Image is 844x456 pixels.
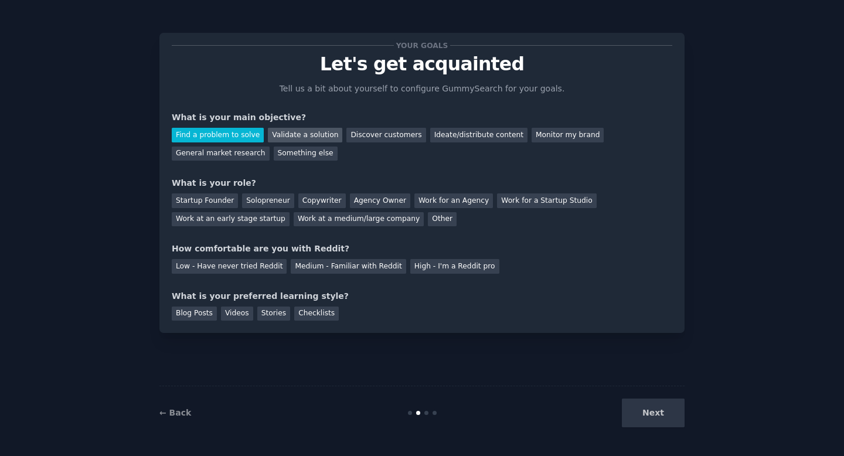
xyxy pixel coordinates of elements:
div: Ideate/distribute content [430,128,527,142]
div: High - I'm a Reddit pro [410,259,499,274]
div: Validate a solution [268,128,342,142]
div: Find a problem to solve [172,128,264,142]
div: How comfortable are you with Reddit? [172,243,672,255]
p: Let's get acquainted [172,54,672,74]
div: What is your preferred learning style? [172,290,672,302]
div: Work at an early stage startup [172,212,290,227]
div: Work for a Startup Studio [497,193,596,208]
div: What is your role? [172,177,672,189]
div: Startup Founder [172,193,238,208]
div: Stories [257,307,290,321]
div: Work for an Agency [414,193,493,208]
div: What is your main objective? [172,111,672,124]
div: Copywriter [298,193,346,208]
div: Solopreneur [242,193,294,208]
div: Medium - Familiar with Reddit [291,259,406,274]
p: Tell us a bit about yourself to configure GummySearch for your goals. [274,83,570,95]
div: Discover customers [346,128,426,142]
div: Monitor my brand [532,128,604,142]
div: Blog Posts [172,307,217,321]
a: ← Back [159,408,191,417]
div: Low - Have never tried Reddit [172,259,287,274]
div: Agency Owner [350,193,410,208]
div: Something else [274,147,338,161]
div: Other [428,212,457,227]
div: Checklists [294,307,339,321]
div: Videos [221,307,253,321]
span: Your goals [394,39,450,52]
div: Work at a medium/large company [294,212,424,227]
div: General market research [172,147,270,161]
